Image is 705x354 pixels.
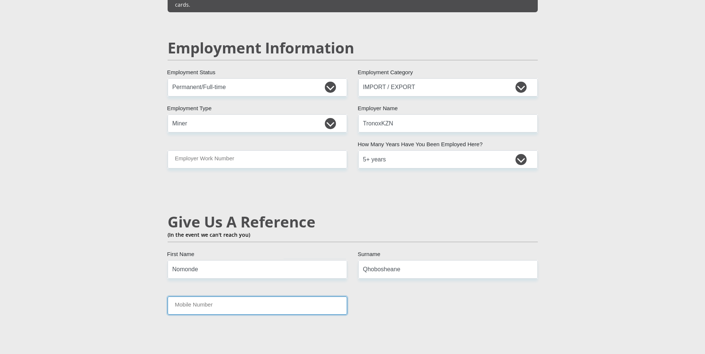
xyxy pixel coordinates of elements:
[168,39,538,57] h2: Employment Information
[168,296,347,315] input: Mobile Number
[168,231,538,239] p: (In the event we can't reach you)
[168,260,347,278] input: Name
[358,260,538,278] input: Surname
[168,213,538,231] h2: Give Us A Reference
[168,150,347,168] input: Employer Work Number
[358,114,538,132] input: Employer's Name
